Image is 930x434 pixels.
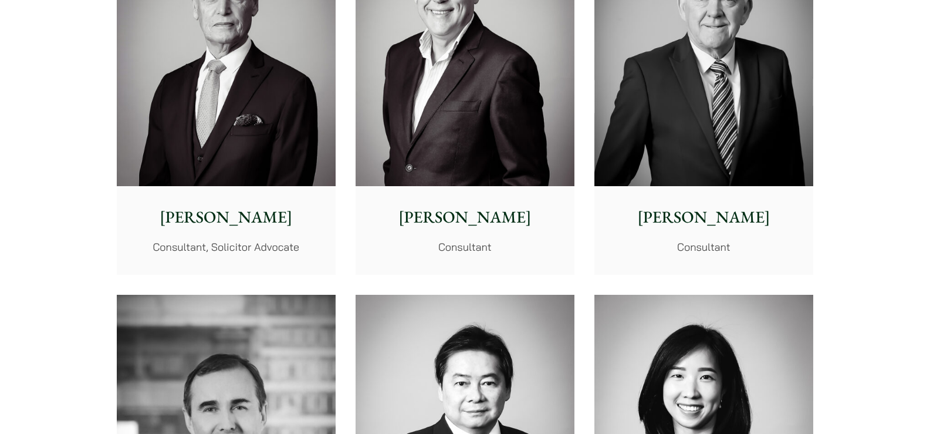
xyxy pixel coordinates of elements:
p: [PERSON_NAME] [365,205,565,230]
p: Consultant [365,239,565,255]
p: Consultant [604,239,804,255]
p: [PERSON_NAME] [126,205,326,230]
p: [PERSON_NAME] [604,205,804,230]
p: Consultant, Solicitor Advocate [126,239,326,255]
